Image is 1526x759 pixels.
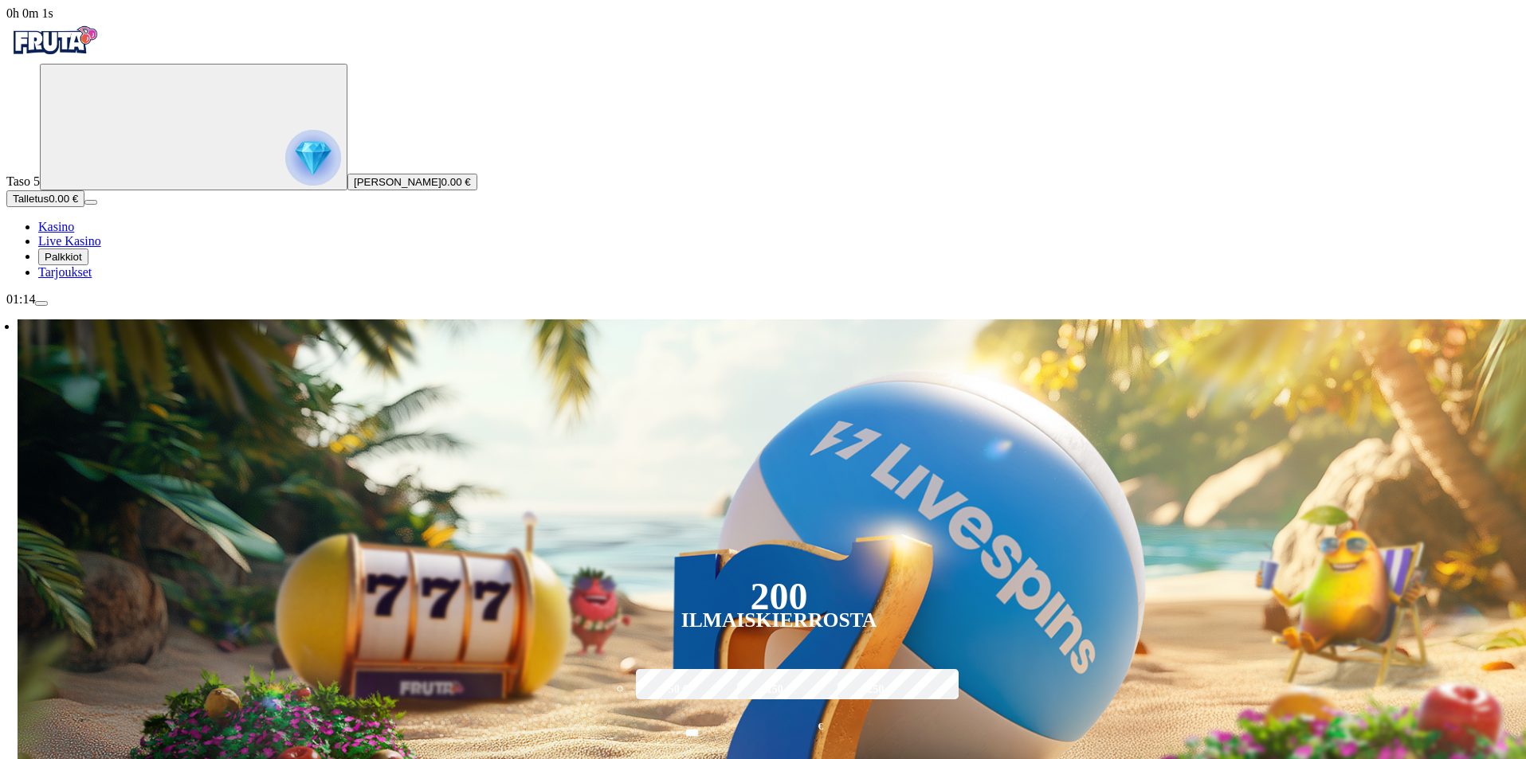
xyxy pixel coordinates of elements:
[38,248,88,265] button: reward iconPalkkiot
[6,21,102,61] img: Fruta
[38,220,74,233] span: Kasino
[354,176,441,188] span: [PERSON_NAME]
[6,292,35,306] span: 01:14
[347,174,477,190] button: [PERSON_NAME]0.00 €
[6,49,102,63] a: Fruta
[6,174,40,188] span: Taso 5
[35,301,48,306] button: menu
[38,234,101,248] span: Live Kasino
[38,220,74,233] a: diamond iconKasino
[818,719,823,734] span: €
[38,265,92,279] a: gift-inverted iconTarjoukset
[441,176,471,188] span: 0.00 €
[13,193,49,205] span: Talletus
[285,130,341,186] img: reward progress
[84,200,97,205] button: menu
[750,587,807,606] div: 200
[40,64,347,190] button: reward progress
[733,667,826,713] label: 150 €
[38,265,92,279] span: Tarjoukset
[6,190,84,207] button: Talletusplus icon0.00 €
[681,611,877,630] div: Ilmaiskierrosta
[45,251,82,263] span: Palkkiot
[6,21,1520,280] nav: Primary
[38,234,101,248] a: poker-chip iconLive Kasino
[49,193,78,205] span: 0.00 €
[6,6,53,20] span: user session time
[834,667,926,713] label: 250 €
[632,667,724,713] label: 50 €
